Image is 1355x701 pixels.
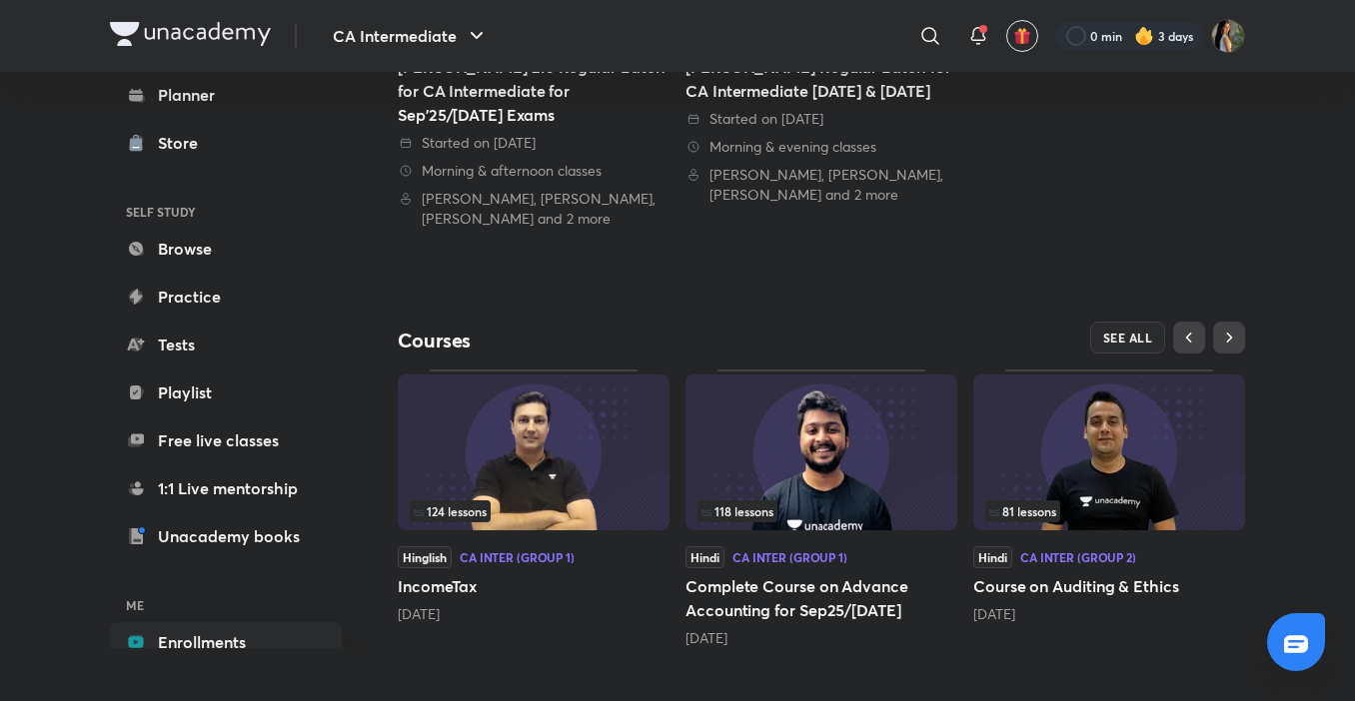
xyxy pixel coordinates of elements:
h4: Courses [398,328,821,353]
div: CA Inter (Group 2) [1020,551,1136,563]
a: Free live classes [110,420,342,460]
a: Store [110,123,342,163]
h5: Complete Course on Advance Accounting for Sep25/[DATE] [685,574,957,622]
div: CA Inter (Group 1) [732,551,847,563]
a: Practice [110,277,342,317]
div: Course on Auditing & Ethics [973,369,1245,623]
a: Planner [110,75,342,115]
a: Company Logo [110,22,271,51]
div: left [985,500,1233,522]
div: 3 months ago [973,604,1245,624]
div: 1 month ago [398,604,670,624]
a: Enrollments [110,622,342,662]
div: left [410,500,658,522]
div: Started on 12 Nov 2024 [685,109,957,129]
div: Morning & evening classes [685,137,957,157]
button: SEE ALL [1090,322,1166,353]
img: avatar [1013,27,1031,45]
span: Hindi [973,546,1012,568]
span: 81 lessons [989,505,1056,517]
a: Unacademy books [110,516,342,556]
img: Company Logo [110,22,271,46]
div: infocontainer [410,500,658,522]
img: Bhumika [1211,19,1245,53]
span: Hinglish [398,546,452,568]
span: 124 lessons [414,505,487,517]
a: 1:1 Live mentorship [110,468,342,508]
div: infocontainer [985,500,1233,522]
div: left [697,500,945,522]
a: Tests [110,325,342,364]
div: Morning & afternoon classes [398,161,670,181]
img: Thumbnail [973,374,1245,530]
div: infosection [985,500,1233,522]
div: Store [158,131,210,155]
div: infocontainer [697,500,945,522]
div: IncomeTax [398,369,670,623]
img: streak [1134,26,1154,46]
div: Rahul Panchal, Nakul Katheria, Akhilesh Daga and 2 more [685,165,957,205]
div: Started on 12 Aug 2024 [398,133,670,153]
a: Playlist [110,372,342,412]
div: infosection [697,500,945,522]
div: Complete Course on Advance Accounting for Sep25/Jan 26 [685,369,957,647]
a: Browse [110,229,342,269]
img: Thumbnail [685,374,957,530]
h5: IncomeTax [398,574,670,598]
button: CA Intermediate [321,16,501,56]
h5: Course on Auditing & Ethics [973,574,1245,598]
h6: ME [110,588,342,622]
div: [PERSON_NAME] Regular Batch for CA Intermediate [DATE] & [DATE] [685,55,957,103]
div: 2 months ago [685,628,957,648]
div: infosection [410,500,658,522]
div: Rahul Panchal, Nakul Katheria, Akhilesh Daga and 2 more [398,189,670,229]
span: Hindi [685,546,724,568]
div: CA Inter (Group 1) [460,551,575,563]
img: Thumbnail [398,374,670,530]
span: SEE ALL [1103,331,1153,345]
button: avatar [1006,20,1038,52]
h6: SELF STUDY [110,195,342,229]
span: 118 lessons [701,505,773,517]
div: [PERSON_NAME] 2.0 Regular Batch for CA Intermediate for Sep'25/[DATE] Exams [398,55,670,127]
